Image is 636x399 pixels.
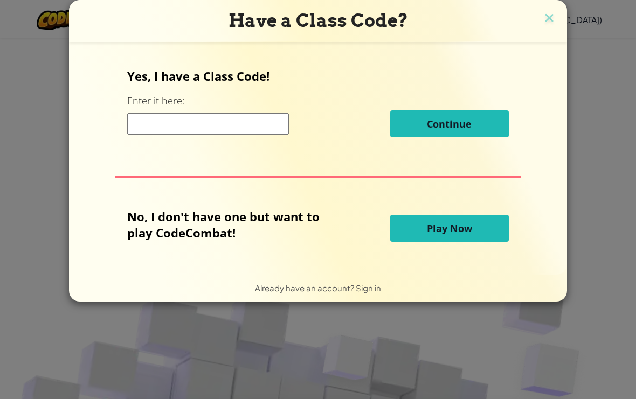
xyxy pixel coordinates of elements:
[427,222,472,235] span: Play Now
[229,10,408,31] span: Have a Class Code?
[127,68,508,84] p: Yes, I have a Class Code!
[390,110,509,137] button: Continue
[127,208,336,241] p: No, I don't have one but want to play CodeCombat!
[542,11,556,27] img: close icon
[390,215,509,242] button: Play Now
[427,117,472,130] span: Continue
[127,94,184,108] label: Enter it here:
[255,283,356,293] span: Already have an account?
[356,283,381,293] a: Sign in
